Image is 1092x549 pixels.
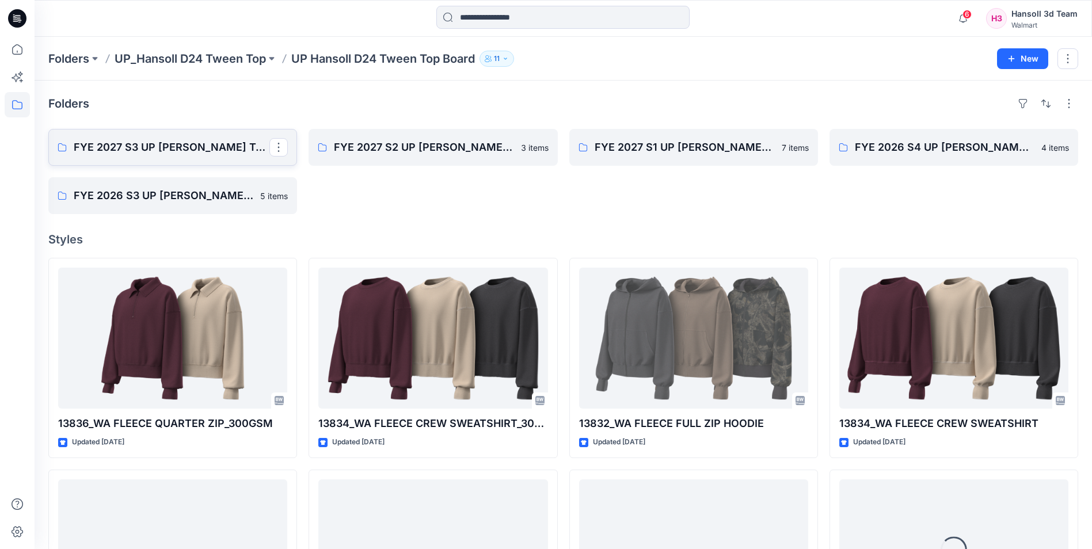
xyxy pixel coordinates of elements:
div: Walmart [1011,21,1078,29]
a: FYE 2026 S4 UP [PERSON_NAME] TOP4 items [830,129,1078,166]
a: 13836_WA FLEECE QUARTER ZIP_300GSM [58,268,287,409]
p: FYE 2027 S1 UP [PERSON_NAME] TOP [595,139,775,155]
a: Folders [48,51,89,67]
p: 13832_WA FLEECE FULL ZIP HOODIE [579,415,808,432]
p: 3 items [521,142,549,154]
p: 13834_WA FLEECE CREW SWEATSHIRT_300GSM [318,415,547,432]
p: FYE 2026 S3 UP [PERSON_NAME] TOP [74,188,253,204]
p: Updated [DATE] [853,436,905,448]
p: FYE 2026 S4 UP [PERSON_NAME] TOP [855,139,1034,155]
a: FYE 2027 S1 UP [PERSON_NAME] TOP7 items [569,129,818,166]
p: Updated [DATE] [332,436,385,448]
p: 4 items [1041,142,1069,154]
button: 11 [480,51,514,67]
p: UP Hansoll D24 Tween Top Board [291,51,475,67]
p: FYE 2027 S2 UP [PERSON_NAME] TOP [334,139,513,155]
p: 13836_WA FLEECE QUARTER ZIP_300GSM [58,415,287,432]
span: 6 [962,10,972,19]
a: FYE 2026 S3 UP [PERSON_NAME] TOP5 items [48,177,297,214]
a: 13834_WA FLEECE CREW SWEATSHIRT_300GSM [318,268,547,409]
a: 13832_WA FLEECE FULL ZIP HOODIE [579,268,808,409]
a: FYE 2027 S2 UP [PERSON_NAME] TOP3 items [309,129,557,166]
p: FYE 2027 S3 UP [PERSON_NAME] TOP [74,139,269,155]
p: 11 [494,52,500,65]
a: FYE 2027 S3 UP [PERSON_NAME] TOP [48,129,297,166]
a: UP_Hansoll D24 Tween Top [115,51,266,67]
p: 7 items [782,142,809,154]
p: Updated [DATE] [72,436,124,448]
h4: Folders [48,97,89,110]
div: Hansoll 3d Team [1011,7,1078,21]
button: New [997,48,1048,69]
p: Updated [DATE] [593,436,645,448]
h4: Styles [48,232,1078,246]
p: 5 items [260,190,288,202]
p: 13834_WA FLEECE CREW SWEATSHIRT [839,415,1068,432]
div: H3 [986,8,1007,29]
a: 13834_WA FLEECE CREW SWEATSHIRT [839,268,1068,409]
